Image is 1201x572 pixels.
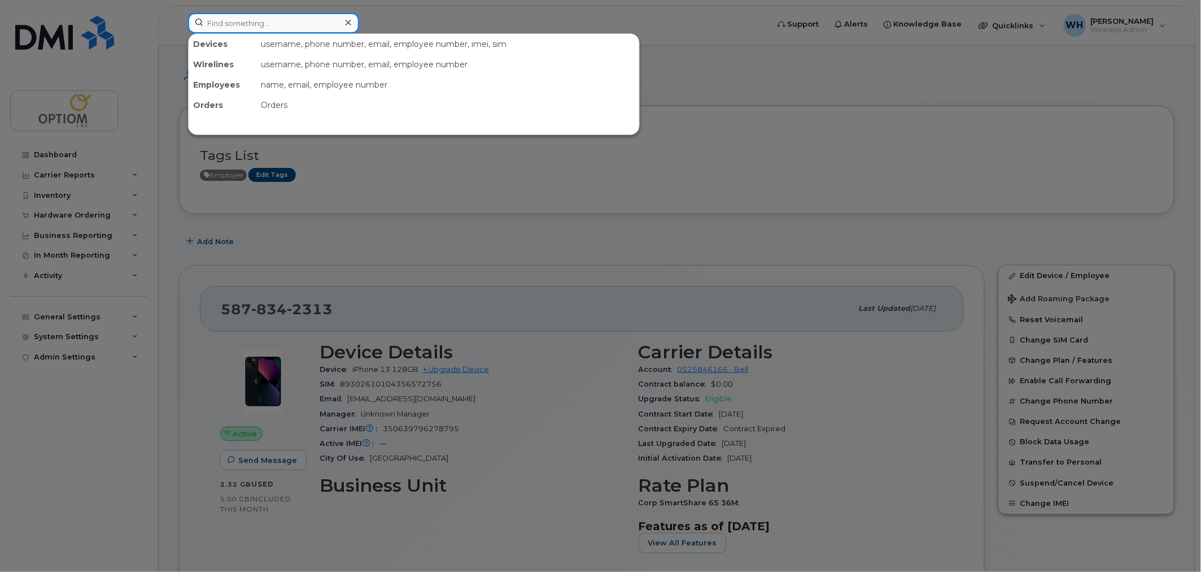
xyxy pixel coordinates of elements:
[189,75,256,95] div: Employees
[189,95,256,115] div: Orders
[256,34,639,54] div: username, phone number, email, employee number, imei, sim
[256,75,639,95] div: name, email, employee number
[256,95,639,115] div: Orders
[256,54,639,75] div: username, phone number, email, employee number
[189,34,256,54] div: Devices
[189,54,256,75] div: Wirelines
